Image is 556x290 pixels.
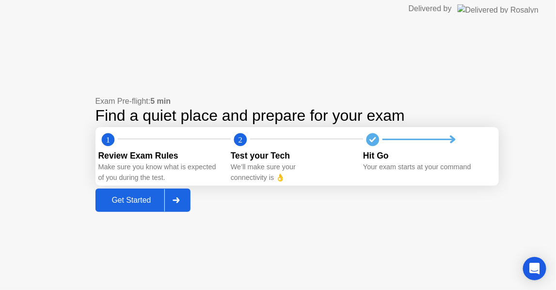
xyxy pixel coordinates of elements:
[231,149,355,162] div: Test your Tech
[106,135,110,144] text: 1
[95,189,191,212] button: Get Started
[363,149,488,162] div: Hit Go
[98,162,223,183] div: Make sure you know what is expected of you during the test.
[95,107,499,124] div: Find a quiet place and prepare for your exam
[363,162,488,173] div: Your exam starts at your command
[98,149,223,162] div: Review Exam Rules
[523,257,546,280] div: Open Intercom Messenger
[98,196,165,205] div: Get Started
[231,162,355,183] div: We’ll make sure your connectivity is 👌
[150,97,171,105] b: 5 min
[458,4,539,13] img: Delivered by Rosalyn
[409,3,452,15] div: Delivered by
[95,96,499,107] div: Exam Pre-flight:
[238,135,242,144] text: 2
